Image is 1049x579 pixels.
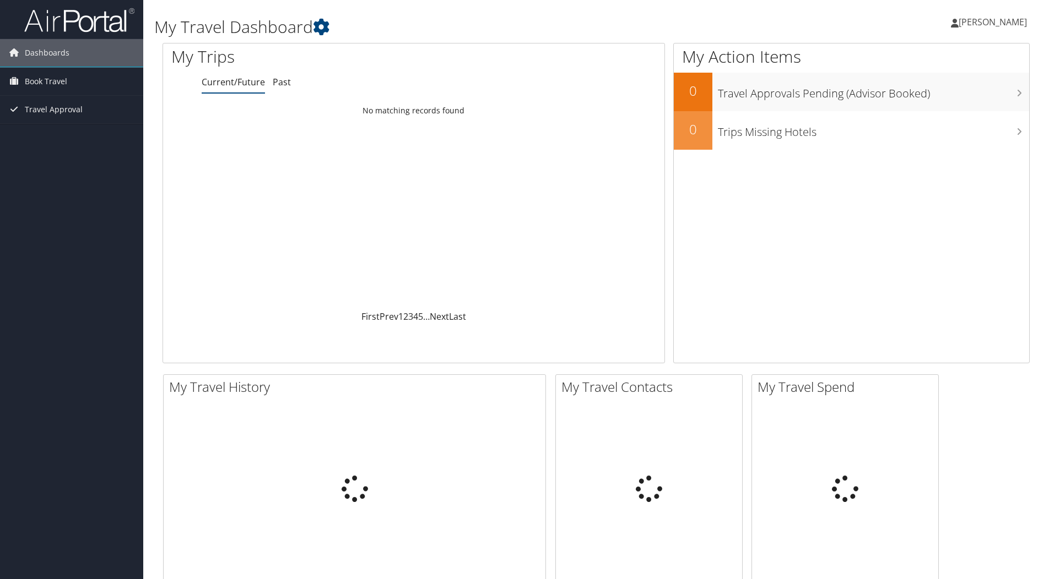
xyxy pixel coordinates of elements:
[171,45,447,68] h1: My Trips
[169,378,545,396] h2: My Travel History
[413,310,418,323] a: 4
[24,7,134,33] img: airportal-logo.png
[273,76,291,88] a: Past
[718,80,1029,101] h3: Travel Approvals Pending (Advisor Booked)
[674,120,712,139] h2: 0
[430,310,449,323] a: Next
[561,378,742,396] h2: My Travel Contacts
[154,15,743,39] h1: My Travel Dashboard
[674,73,1029,111] a: 0Travel Approvals Pending (Advisor Booked)
[202,76,265,88] a: Current/Future
[398,310,403,323] a: 1
[674,45,1029,68] h1: My Action Items
[718,119,1029,140] h3: Trips Missing Hotels
[408,310,413,323] a: 3
[758,378,938,396] h2: My Travel Spend
[674,81,712,100] h2: 0
[423,310,430,323] span: …
[403,310,408,323] a: 2
[951,6,1038,39] a: [PERSON_NAME]
[25,68,67,95] span: Book Travel
[959,16,1027,28] span: [PERSON_NAME]
[674,111,1029,150] a: 0Trips Missing Hotels
[163,101,664,121] td: No matching records found
[449,310,466,323] a: Last
[380,310,398,323] a: Prev
[25,39,69,67] span: Dashboards
[418,310,423,323] a: 5
[361,310,380,323] a: First
[25,96,83,123] span: Travel Approval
